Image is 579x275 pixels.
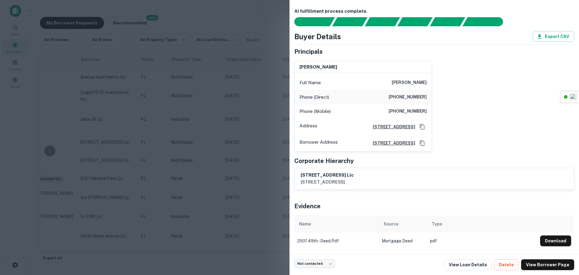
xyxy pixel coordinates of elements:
div: Your request is received and processing... [332,17,367,26]
iframe: Chat Widget [549,227,579,256]
p: Borrower Address [299,139,338,148]
button: Delete [494,259,519,270]
div: Type [432,220,442,228]
div: Principals found, still searching for contact information. This may take time... [430,17,465,26]
h5: Corporate Hierarchy [294,156,354,165]
h5: Evidence [294,202,321,211]
h6: [PHONE_NUMBER] [389,94,427,101]
button: Copy Address [418,122,427,131]
div: Documents found, AI parsing details... [365,17,400,26]
td: 2501 49th - deed.pdf [294,232,379,249]
div: Not contacted [294,259,335,268]
td: pdf [427,232,537,249]
a: [STREET_ADDRESS] [368,140,415,146]
p: Phone (Mobile) [299,108,331,115]
h6: [PERSON_NAME] [299,64,337,71]
div: Sending borrower request to AI... [287,17,332,26]
h6: [STREET_ADDRESS] llc [301,172,354,179]
a: View Loan Details [444,259,492,270]
a: View Borrower Page [521,259,574,270]
div: Principals found, AI now looking for contact information... [397,17,432,26]
button: Export CSV [533,31,574,42]
div: scrollable content [294,216,574,249]
h6: AI fulfillment process complete. [294,8,574,15]
td: Mortgage Deed [379,232,427,249]
h6: [PERSON_NAME] [392,79,427,86]
div: Source [384,220,398,228]
h6: [PHONE_NUMBER] [389,108,427,115]
h4: Buyer Details [294,31,341,42]
p: Phone (Direct) [299,94,329,101]
button: Copy Address [418,139,427,148]
button: Download [540,235,571,246]
div: Name [299,220,311,228]
div: AI fulfillment process complete. [463,17,510,26]
a: [STREET_ADDRESS] [368,123,415,130]
p: Address [299,122,317,131]
h5: Principals [294,47,323,56]
th: Name [294,216,379,232]
p: Full Name [299,79,321,86]
th: Source [379,216,427,232]
p: [STREET_ADDRESS] [301,178,354,186]
th: Type [427,216,537,232]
